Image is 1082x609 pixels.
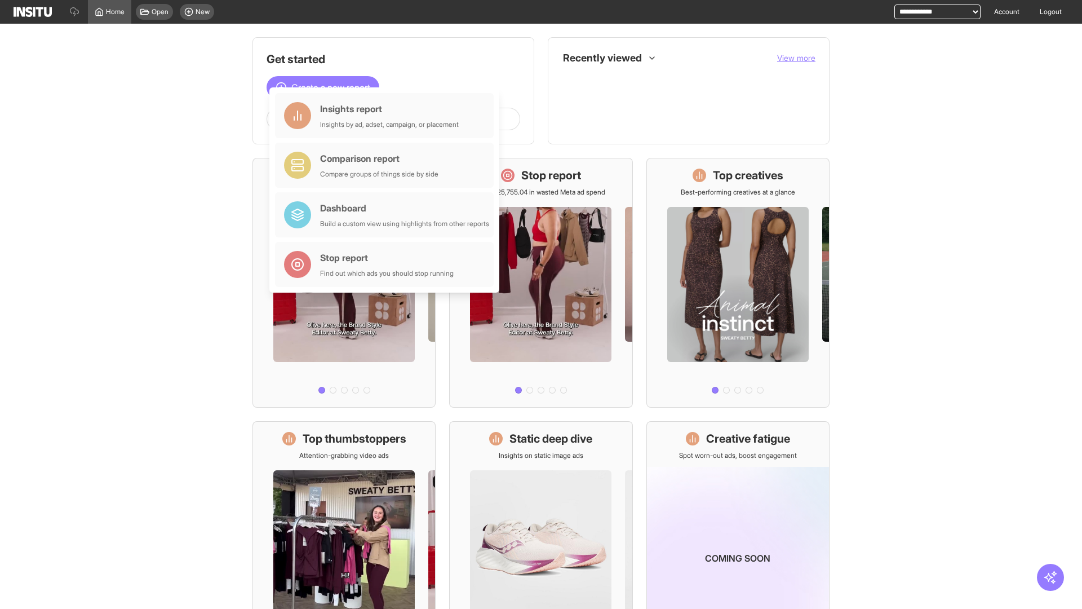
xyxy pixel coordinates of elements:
[449,158,632,408] a: Stop reportSave £25,755.04 in wasted Meta ad spend
[320,201,489,215] div: Dashboard
[477,188,605,197] p: Save £25,755.04 in wasted Meta ad spend
[320,251,454,264] div: Stop report
[320,219,489,228] div: Build a custom view using highlights from other reports
[299,451,389,460] p: Attention-grabbing video ads
[646,158,830,408] a: Top creativesBest-performing creatives at a glance
[320,170,438,179] div: Compare groups of things side by side
[320,102,459,116] div: Insights report
[320,269,454,278] div: Find out which ads you should stop running
[196,7,210,16] span: New
[303,431,406,447] h1: Top thumbstoppers
[713,167,783,183] h1: Top creatives
[14,7,52,17] img: Logo
[320,152,438,165] div: Comparison report
[152,7,168,16] span: Open
[267,76,379,99] button: Create a new report
[777,53,815,63] span: View more
[320,120,459,129] div: Insights by ad, adset, campaign, or placement
[777,52,815,64] button: View more
[509,431,592,447] h1: Static deep dive
[267,51,520,67] h1: Get started
[252,158,436,408] a: What's live nowSee all active ads instantly
[681,188,795,197] p: Best-performing creatives at a glance
[499,451,583,460] p: Insights on static image ads
[521,167,581,183] h1: Stop report
[106,7,125,16] span: Home
[291,81,370,94] span: Create a new report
